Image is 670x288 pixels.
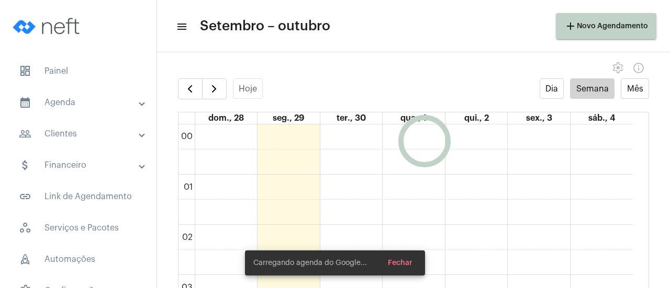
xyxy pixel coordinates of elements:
mat-icon: add [564,20,577,32]
button: Hoje [233,78,263,99]
span: Fechar [388,259,412,267]
mat-icon: sidenav icon [176,20,186,33]
a: 28 de setembro de 2025 [206,112,246,124]
mat-icon: Info [632,62,645,74]
span: Novo Agendamento [564,22,648,30]
div: 01 [182,182,195,192]
mat-expansion-panel-header: sidenav iconFinanceiro [6,153,157,178]
button: Dia [540,78,564,99]
mat-icon: sidenav icon [19,190,31,203]
span: sidenav icon [19,253,31,266]
button: Semana Anterior [178,78,203,99]
span: Carregando agenda do Google... [253,258,367,268]
button: Mês [621,78,649,99]
mat-panel-title: Agenda [19,96,140,109]
span: sidenav icon [19,65,31,77]
a: 3 de outubro de 2025 [524,112,554,124]
span: Painel [10,59,146,84]
button: Semana [570,78,615,99]
a: 1 de outubro de 2025 [398,112,429,124]
mat-panel-title: Financeiro [19,159,140,171]
span: Automações [10,247,146,272]
mat-expansion-panel-header: sidenav iconClientes [6,121,157,146]
span: Link de Agendamento [10,184,146,209]
span: Serviços e Pacotes [10,215,146,240]
a: 30 de setembro de 2025 [334,112,368,124]
mat-panel-title: Clientes [19,128,140,140]
mat-icon: sidenav icon [19,159,31,171]
button: Próximo Semana [202,78,227,99]
span: Setembro – outubro [200,18,330,34]
a: 4 de outubro de 2025 [586,112,617,124]
button: Fechar [379,254,421,272]
button: Novo Agendamento [556,13,656,39]
div: 02 [180,233,195,242]
span: settings [611,62,624,74]
button: Info [628,57,649,78]
button: settings [607,57,628,78]
a: 2 de outubro de 2025 [462,112,491,124]
div: 00 [179,132,195,141]
a: 29 de setembro de 2025 [271,112,306,124]
img: logo-neft-novo-2.png [8,5,87,47]
mat-icon: sidenav icon [19,96,31,109]
mat-icon: sidenav icon [19,128,31,140]
mat-expansion-panel-header: sidenav iconAgenda [6,90,157,115]
span: sidenav icon [19,222,31,234]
